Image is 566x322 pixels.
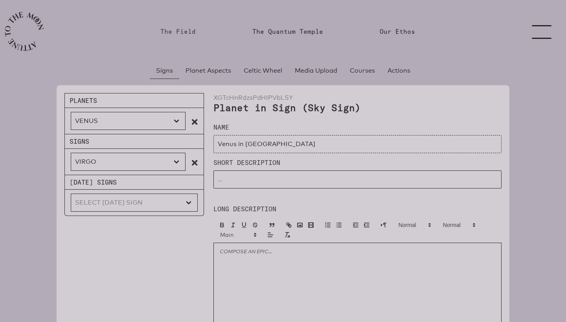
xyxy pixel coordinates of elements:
[388,66,410,75] span: Actions
[213,204,502,214] label: Long Description
[295,66,337,75] span: Media Upload
[380,27,415,36] a: Our Ethos
[213,102,502,113] h1: Planet in Sign (Sky Sign)
[213,170,502,188] input: ...
[64,134,204,149] p: Signs
[252,27,323,36] a: The Quantum Temple
[213,123,502,132] label: Name
[350,66,375,75] span: Courses
[186,66,231,75] span: Planet Aspects
[160,27,196,36] a: The Field
[213,158,502,167] label: Short Description
[64,175,204,190] p: [DATE] Signs
[213,93,502,102] div: XGTcHnRdzsPdHIPVbLSY
[244,66,282,75] span: Celtic Wheel
[156,66,173,75] span: Signs
[64,93,204,108] p: Planets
